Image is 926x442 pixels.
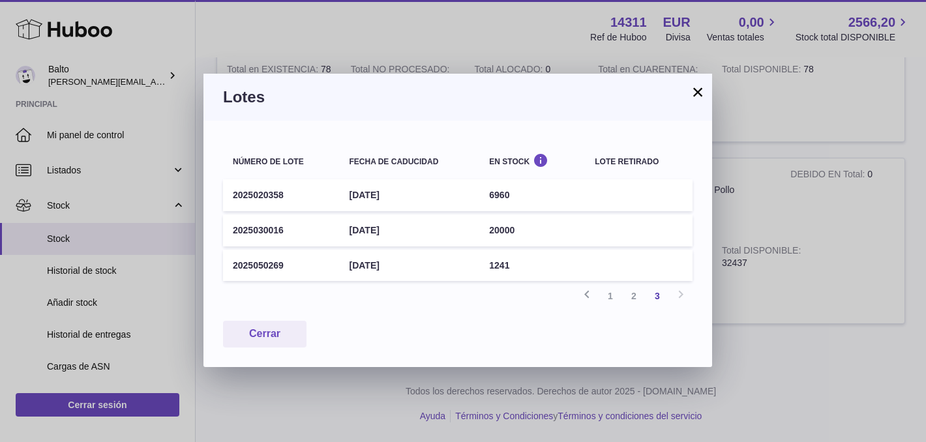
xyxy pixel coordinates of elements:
h3: Lotes [223,87,693,108]
div: En stock [489,153,575,166]
td: 1241 [479,250,585,282]
div: Número de lote [233,158,329,166]
td: 20000 [479,214,585,246]
td: [DATE] [339,179,479,211]
td: 2025020358 [223,179,339,211]
a: 2 [622,284,646,308]
div: Fecha de caducidad [349,158,470,166]
td: 2025050269 [223,250,339,282]
button: Cerrar [223,321,306,347]
a: 1 [599,284,622,308]
td: 2025030016 [223,214,339,246]
button: × [690,84,706,100]
td: 6960 [479,179,585,211]
td: [DATE] [339,214,479,246]
a: 3 [646,284,669,308]
div: Lote retirado [595,158,683,166]
td: [DATE] [339,250,479,282]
